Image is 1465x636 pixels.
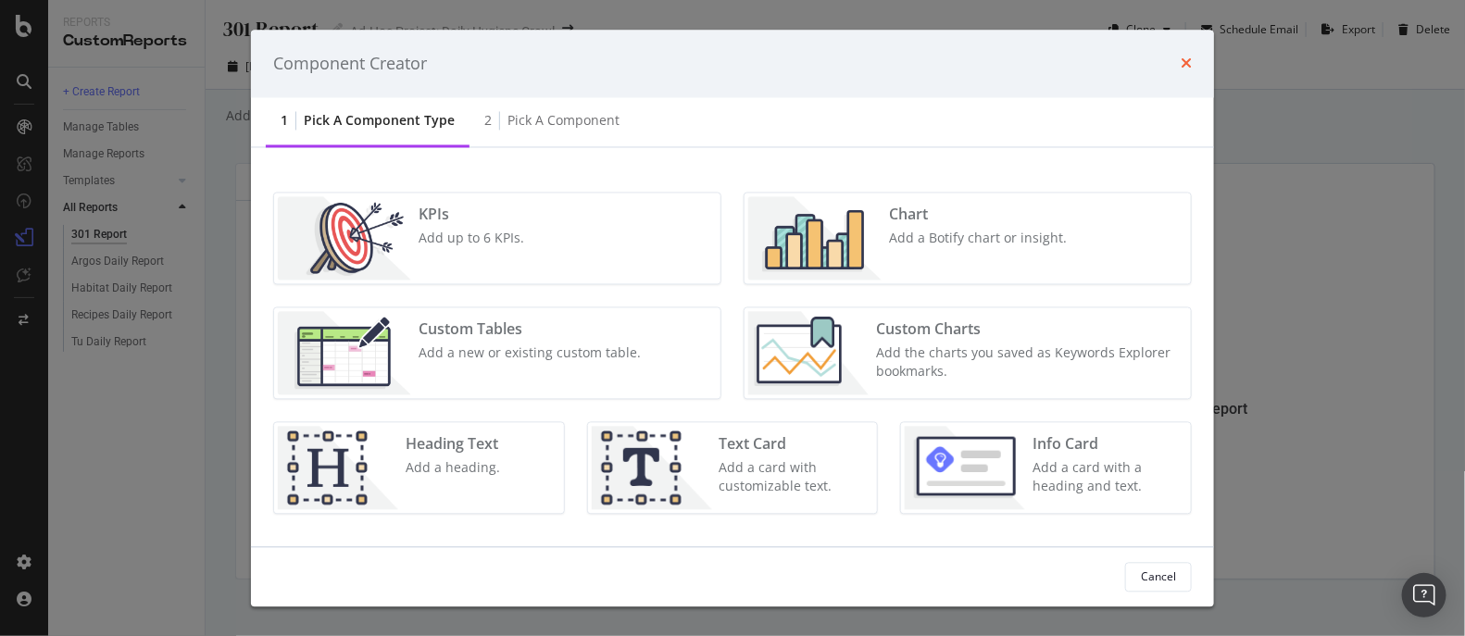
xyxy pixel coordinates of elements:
[876,344,1180,381] div: Add the charts you saved as Keywords Explorer bookmarks.
[905,427,1025,510] img: 9fcGIRyhgxRLRpur6FCk681sBQ4rDmX99LnU5EkywwAAAAAElFTkSuQmCC
[1033,434,1180,455] div: Info Card
[507,112,620,131] div: Pick a Component
[720,459,867,496] div: Add a card with customizable text.
[1033,459,1180,496] div: Add a card with a heading and text.
[748,312,869,395] img: Chdk0Fza.png
[406,459,500,478] div: Add a heading.
[876,319,1180,341] div: Custom Charts
[720,434,867,455] div: Text Card
[419,205,524,226] div: KPIs
[1402,573,1446,617] div: Open Intercom Messenger
[406,434,500,455] div: Heading Text
[889,205,1067,226] div: Chart
[273,52,427,76] div: Component Creator
[1141,568,1176,584] div: Cancel
[419,230,524,248] div: Add up to 6 KPIs.
[278,312,411,395] img: CzM_nd8v.png
[419,319,641,341] div: Custom Tables
[419,344,641,363] div: Add a new or existing custom table.
[278,197,411,281] img: __UUOcd1.png
[251,30,1214,606] div: modal
[592,427,712,510] img: CIPqJSrR.png
[1125,562,1192,592] button: Cancel
[748,197,882,281] img: BHjNRGjj.png
[278,427,398,510] img: CtJ9-kHf.png
[1181,52,1192,76] div: times
[889,230,1067,248] div: Add a Botify chart or insight.
[304,112,455,131] div: Pick a Component type
[281,112,288,131] div: 1
[484,112,492,131] div: 2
